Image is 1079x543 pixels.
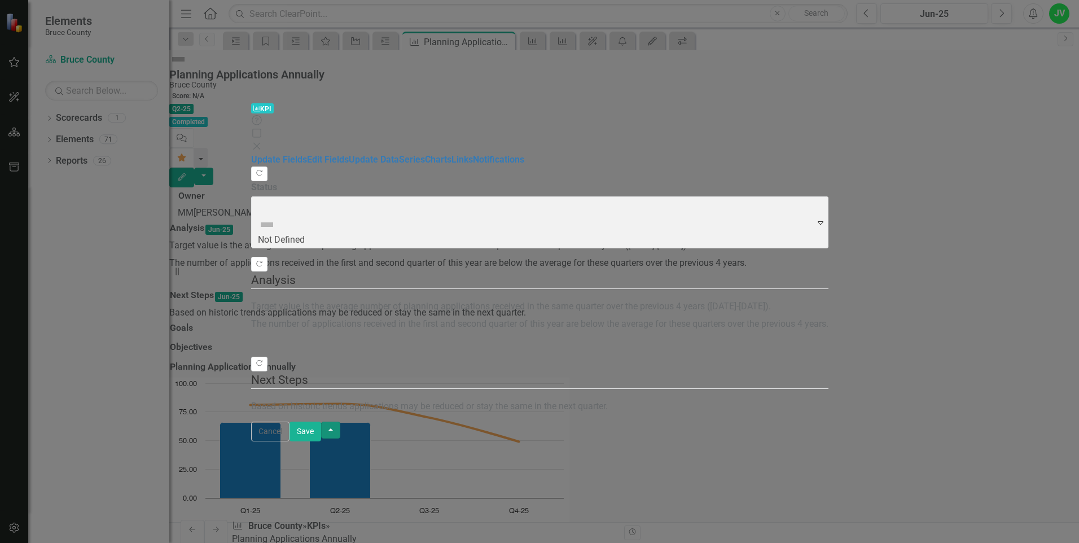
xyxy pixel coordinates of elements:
[251,154,307,165] a: Update Fields
[251,422,290,441] button: Cancel
[425,154,451,165] a: Charts
[307,154,349,165] a: Edit Fields
[251,271,828,289] legend: Analysis
[251,103,274,114] span: KPI
[473,154,524,165] a: Notifications
[251,400,828,413] p: Based on historic trends applications may be reduced or stay the same in the next quarter.
[251,316,828,333] p: The number of applications received in the first and second quarter of this year are below the av...
[251,371,828,389] legend: Next Steps
[349,154,399,165] a: Update Data
[290,422,321,441] button: Save
[399,154,425,165] a: Series
[451,154,473,165] a: Links
[251,300,828,316] p: Target value is the average number of planning applications received in the same quarter over the...
[251,181,277,194] label: Status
